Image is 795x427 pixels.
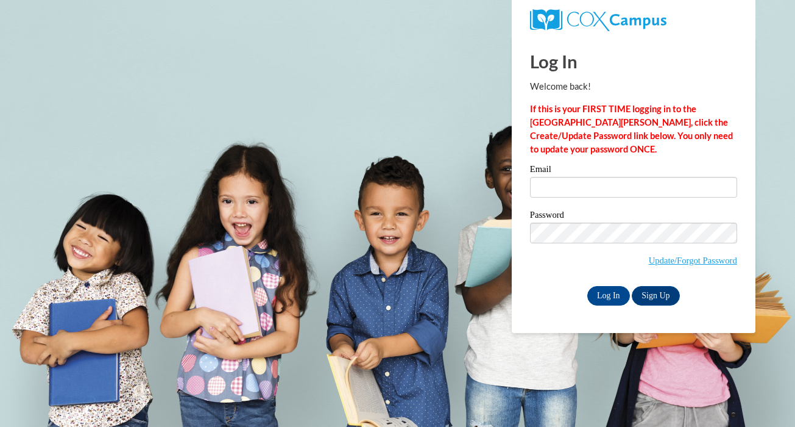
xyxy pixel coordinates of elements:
label: Email [530,165,737,177]
strong: If this is your FIRST TIME logging in to the [GEOGRAPHIC_DATA][PERSON_NAME], click the Create/Upd... [530,104,733,154]
h1: Log In [530,49,737,74]
p: Welcome back! [530,80,737,93]
a: Sign Up [632,286,679,306]
label: Password [530,210,737,223]
a: Update/Forgot Password [649,256,737,265]
input: Log In [587,286,630,306]
a: COX Campus [530,9,737,31]
img: COX Campus [530,9,666,31]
